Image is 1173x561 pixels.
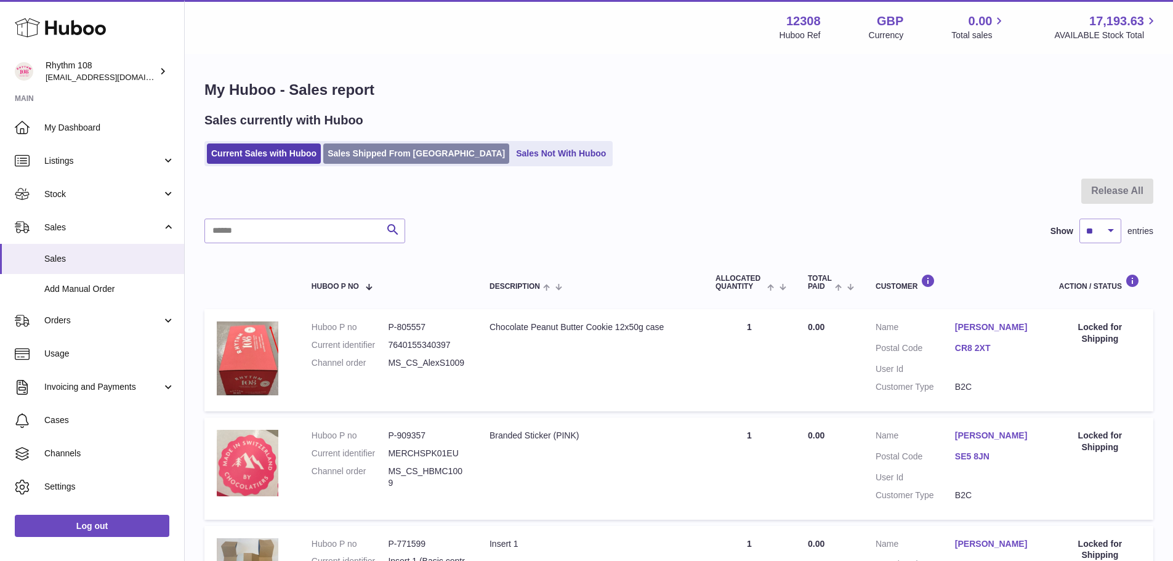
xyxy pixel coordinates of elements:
span: 0.00 [808,322,824,332]
img: internalAdmin-12308@internal.huboo.com [15,62,33,81]
a: Sales Shipped From [GEOGRAPHIC_DATA] [323,143,509,164]
span: AVAILABLE Stock Total [1054,30,1158,41]
dd: B2C [955,381,1034,393]
span: ALLOCATED Quantity [715,275,764,291]
span: Listings [44,155,162,167]
span: Total paid [808,275,832,291]
span: My Dashboard [44,122,175,134]
div: Currency [869,30,904,41]
dd: 7640155340397 [388,339,465,351]
label: Show [1050,225,1073,237]
a: 0.00 Total sales [951,13,1006,41]
h1: My Huboo - Sales report [204,80,1153,100]
dt: Postal Code [876,342,955,357]
dt: Huboo P no [312,321,389,333]
dt: Channel order [312,466,389,489]
a: Sales Not With Huboo [512,143,610,164]
div: Locked for Shipping [1059,321,1141,345]
div: Insert 1 [490,538,691,550]
dd: P-909357 [388,430,465,442]
a: [PERSON_NAME] [955,430,1034,442]
dt: Name [876,430,955,445]
a: Current Sales with Huboo [207,143,321,164]
img: 1701192391.jpg [217,430,278,496]
span: 17,193.63 [1089,13,1144,30]
dd: MERCHSPK01EU [388,448,465,459]
strong: 12308 [786,13,821,30]
span: Add Manual Order [44,283,175,295]
span: Huboo P no [312,283,359,291]
dt: User Id [876,472,955,483]
dt: Channel order [312,357,389,369]
dd: MS_CS_HBMC1009 [388,466,465,489]
dt: Name [876,321,955,336]
span: 0.00 [969,13,993,30]
dt: Customer Type [876,381,955,393]
div: Action / Status [1059,274,1141,291]
dd: P-805557 [388,321,465,333]
span: Total sales [951,30,1006,41]
div: Huboo Ref [780,30,821,41]
span: 0.00 [808,539,824,549]
dt: Name [876,538,955,553]
a: 17,193.63 AVAILABLE Stock Total [1054,13,1158,41]
span: Sales [44,253,175,265]
a: Log out [15,515,169,537]
div: Customer [876,274,1034,291]
dd: P-771599 [388,538,465,550]
span: Channels [44,448,175,459]
img: 1688047974.JPG [217,321,278,395]
dd: B2C [955,490,1034,501]
a: [PERSON_NAME] [955,321,1034,333]
a: [PERSON_NAME] [955,538,1034,550]
a: SE5 8JN [955,451,1034,462]
span: Invoicing and Payments [44,381,162,393]
div: Branded Sticker (PINK) [490,430,691,442]
dt: Current identifier [312,339,389,351]
h2: Sales currently with Huboo [204,112,363,129]
span: 0.00 [808,430,824,440]
span: Description [490,283,540,291]
div: Chocolate Peanut Butter Cookie 12x50g case [490,321,691,333]
span: [EMAIL_ADDRESS][DOMAIN_NAME] [46,72,181,82]
dt: Customer Type [876,490,955,501]
dt: Current identifier [312,448,389,459]
span: Sales [44,222,162,233]
strong: GBP [877,13,903,30]
span: Settings [44,481,175,493]
a: CR8 2XT [955,342,1034,354]
dt: Huboo P no [312,538,389,550]
dd: MS_CS_AlexS1009 [388,357,465,369]
td: 1 [703,309,796,411]
div: Rhythm 108 [46,60,156,83]
span: Stock [44,188,162,200]
dt: User Id [876,363,955,375]
dt: Huboo P no [312,430,389,442]
div: Locked for Shipping [1059,430,1141,453]
td: 1 [703,418,796,520]
span: Usage [44,348,175,360]
span: Orders [44,315,162,326]
dt: Postal Code [876,451,955,466]
span: Cases [44,414,175,426]
span: entries [1127,225,1153,237]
